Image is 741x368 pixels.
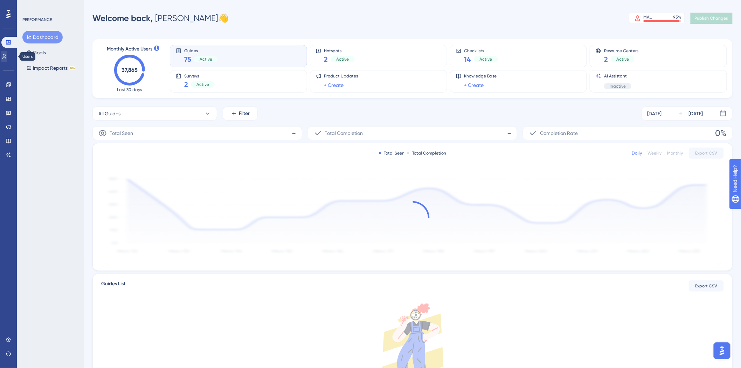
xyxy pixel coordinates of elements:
span: Active [196,82,209,87]
span: Total Completion [325,129,363,137]
span: Active [480,56,492,62]
span: Surveys [184,73,215,78]
div: MAU [644,14,653,20]
div: [DATE] [689,109,703,118]
div: Total Completion [407,150,446,156]
div: Weekly [648,150,662,156]
button: Dashboard [22,31,63,43]
div: [DATE] [647,109,662,118]
div: Total Seen [379,150,404,156]
span: Resource Centers [604,48,638,53]
div: Daily [632,150,642,156]
span: Active [337,56,349,62]
span: - [292,128,296,139]
iframe: UserGuiding AI Assistant Launcher [712,340,733,361]
span: Need Help? [16,2,44,10]
span: AI Assistant [604,73,631,79]
button: All Guides [92,107,217,121]
span: 2 [324,54,328,64]
button: Goals [22,46,50,59]
button: Export CSV [689,148,724,159]
span: Export CSV [695,150,718,156]
div: PERFORMANCE [22,17,52,22]
text: 37,865 [122,67,138,73]
span: 0% [715,128,727,139]
span: 2 [604,54,608,64]
span: Filter [239,109,250,118]
span: Knowledge Base [464,73,497,79]
span: Monthly Active Users [107,45,152,53]
span: 75 [184,54,191,64]
span: Checklists [464,48,498,53]
button: Publish Changes [691,13,733,24]
span: Guides List [101,280,125,292]
div: Monthly [667,150,683,156]
span: All Guides [98,109,120,118]
span: Last 30 days [117,87,142,93]
span: - [507,128,511,139]
span: 2 [184,80,188,89]
span: Publish Changes [695,15,728,21]
a: + Create [464,81,484,89]
span: 14 [464,54,471,64]
span: Total Seen [110,129,133,137]
button: Filter [223,107,258,121]
span: Product Updates [324,73,358,79]
span: Welcome back, [92,13,153,23]
div: BETA [69,66,75,70]
button: Impact ReportsBETA [22,62,79,74]
span: Guides [184,48,218,53]
button: Export CSV [689,280,724,292]
span: Hotspots [324,48,355,53]
div: 95 % [673,14,681,20]
div: [PERSON_NAME] 👋 [92,13,229,24]
a: + Create [324,81,344,89]
span: Completion Rate [540,129,578,137]
span: Active [616,56,629,62]
span: Export CSV [695,283,718,289]
span: Active [200,56,212,62]
span: Inactive [610,83,626,89]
